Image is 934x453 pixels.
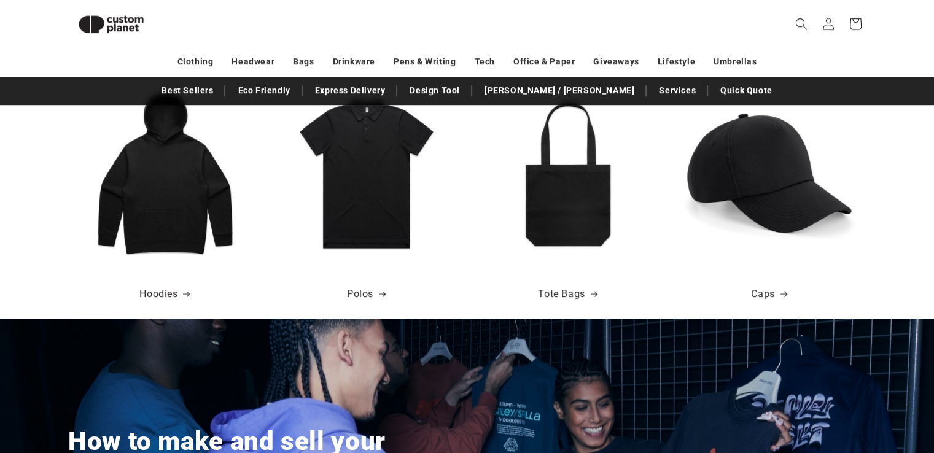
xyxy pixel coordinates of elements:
[232,80,296,101] a: Eco Friendly
[474,51,494,72] a: Tech
[714,51,757,72] a: Umbrellas
[293,51,314,72] a: Bags
[478,80,640,101] a: [PERSON_NAME] / [PERSON_NAME]
[729,320,934,453] iframe: Chat Widget
[68,5,154,44] img: Custom Planet
[347,285,386,303] a: Polos
[714,80,779,101] a: Quick Quote
[403,80,466,101] a: Design Tool
[653,80,702,101] a: Services
[751,285,787,303] a: Caps
[513,51,575,72] a: Office & Paper
[658,51,695,72] a: Lifestyle
[394,51,456,72] a: Pens & Writing
[177,51,214,72] a: Clothing
[538,285,597,303] a: Tote Bags
[309,80,392,101] a: Express Delivery
[139,285,190,303] a: Hoodies
[788,10,815,37] summary: Search
[232,51,274,72] a: Headwear
[155,80,219,101] a: Best Sellers
[333,51,375,72] a: Drinkware
[593,51,639,72] a: Giveaways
